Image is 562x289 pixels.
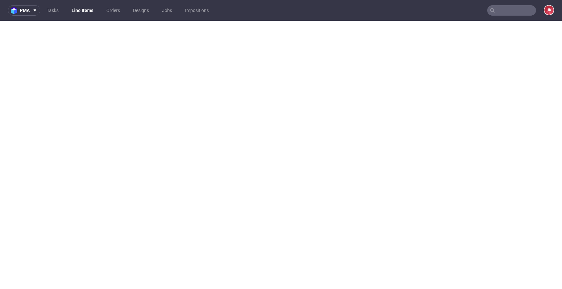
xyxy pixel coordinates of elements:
[181,5,213,16] a: Impositions
[129,5,153,16] a: Designs
[20,8,30,13] span: pma
[11,7,20,14] img: logo
[544,6,554,15] figcaption: JK
[68,5,97,16] a: Line Items
[102,5,124,16] a: Orders
[158,5,176,16] a: Jobs
[8,5,40,16] button: pma
[43,5,62,16] a: Tasks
